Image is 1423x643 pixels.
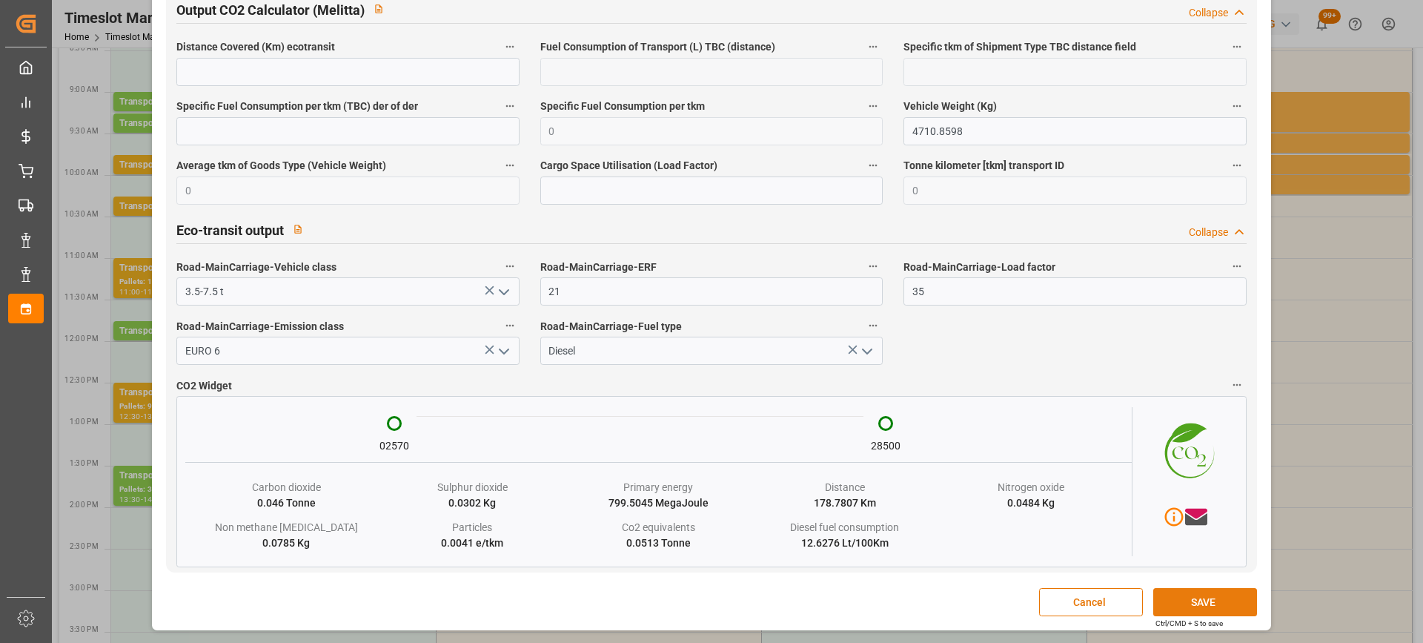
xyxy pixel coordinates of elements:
div: Distance [825,480,865,495]
span: Tonne kilometer [tkm] transport ID [903,158,1064,174]
button: Distance Covered (Km) ecotransit [500,37,520,56]
span: Road-MainCarriage-ERF [540,260,657,275]
div: Ctrl/CMD + S to save [1155,618,1223,629]
div: Non methane [MEDICAL_DATA] [215,520,358,535]
input: Type to search/select [176,337,519,365]
input: Type to search/select [176,277,519,306]
div: 178.7807 Km [814,495,876,511]
span: Cargo Space Utilisation (Load Factor) [540,158,717,174]
span: Distance Covered (Km) ecotransit [176,39,335,55]
div: Diesel fuel consumption [790,520,899,535]
button: Specific Fuel Consumption per tkm (TBC) der of der [500,96,520,116]
span: Average tkm of Goods Type (Vehicle Weight) [176,158,386,174]
span: Road-MainCarriage-Fuel type [540,319,682,334]
div: Collapse [1189,5,1228,21]
button: Specific Fuel Consumption per tkm [863,96,883,116]
span: Specific Fuel Consumption per tkm (TBC) der of der [176,99,418,114]
div: 0.0513 Tonne [626,535,691,551]
button: Road-MainCarriage-Vehicle class [500,257,520,276]
button: CO2 Widget [1227,375,1247,395]
span: Road-MainCarriage-Vehicle class [176,260,336,275]
div: Co2 equivalents [622,520,695,535]
button: open menu [855,340,878,363]
div: 02570 [379,438,409,454]
button: Vehicle Weight (Kg) [1227,96,1247,116]
button: Road-MainCarriage-Emission class [500,316,520,335]
button: Specific tkm of Shipment Type TBC distance field [1227,37,1247,56]
button: View description [284,215,312,243]
span: Road-MainCarriage-Load factor [903,260,1055,275]
button: Road-MainCarriage-ERF [863,257,883,276]
div: 799.5045 MegaJoule [608,495,709,511]
div: Collapse [1189,225,1228,240]
div: 0.0785 Kg [262,535,310,551]
img: CO2 [1132,407,1238,489]
h2: Eco-transit output [176,220,284,240]
button: Cargo Space Utilisation (Load Factor) [863,156,883,175]
span: Specific Fuel Consumption per tkm [540,99,705,114]
button: Road-MainCarriage-Fuel type [863,316,883,335]
div: Carbon dioxide [252,480,321,495]
div: 0.0302 Kg [448,495,496,511]
div: Particles [452,520,492,535]
button: Fuel Consumption of Transport (L) TBC (distance) [863,37,883,56]
div: 0.046 Tonne [257,495,316,511]
span: Fuel Consumption of Transport (L) TBC (distance) [540,39,775,55]
div: 0.0484 Kg [1007,495,1055,511]
span: Vehicle Weight (Kg) [903,99,997,114]
button: open menu [491,280,514,303]
div: 0.0041 e/tkm [441,535,503,551]
button: Road-MainCarriage-Load factor [1227,257,1247,276]
button: Average tkm of Goods Type (Vehicle Weight) [500,156,520,175]
div: 28500 [871,438,900,454]
div: 12.6276 Lt/100Km [801,535,889,551]
button: open menu [491,340,514,363]
span: CO2 Widget [176,378,232,394]
button: SAVE [1153,588,1257,616]
div: Sulphur dioxide [437,480,508,495]
span: Specific tkm of Shipment Type TBC distance field [903,39,1136,55]
input: Type to search/select [540,337,883,365]
div: Nitrogen oxide [998,480,1064,495]
span: Road-MainCarriage-Emission class [176,319,344,334]
button: Tonne kilometer [tkm] transport ID [1227,156,1247,175]
button: Cancel [1039,588,1143,616]
div: Primary energy [623,480,693,495]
